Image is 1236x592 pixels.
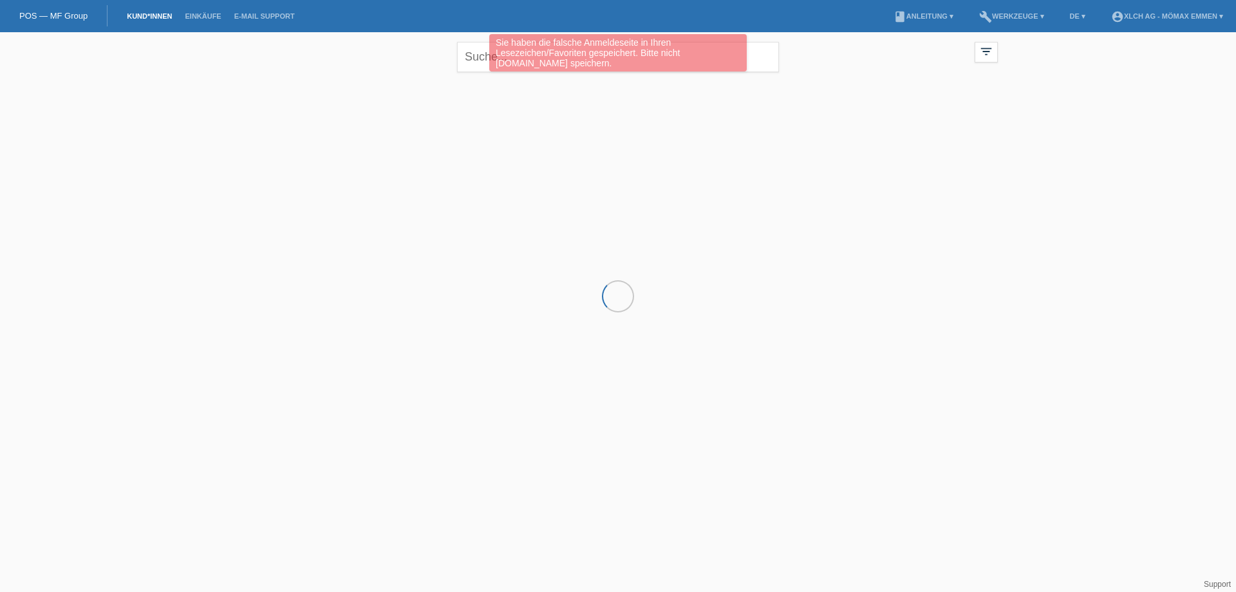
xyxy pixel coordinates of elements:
a: DE ▾ [1063,12,1092,20]
i: build [979,10,992,23]
a: Support [1204,580,1231,589]
i: book [894,10,906,23]
i: account_circle [1111,10,1124,23]
a: POS — MF Group [19,11,88,21]
a: Kund*innen [120,12,178,20]
div: Sie haben die falsche Anmeldeseite in Ihren Lesezeichen/Favoriten gespeichert. Bitte nicht [DOMAI... [489,34,747,72]
a: buildWerkzeuge ▾ [973,12,1051,20]
a: bookAnleitung ▾ [887,12,960,20]
a: account_circleXLCH AG - Mömax Emmen ▾ [1105,12,1230,20]
a: Einkäufe [178,12,227,20]
a: E-Mail Support [228,12,301,20]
